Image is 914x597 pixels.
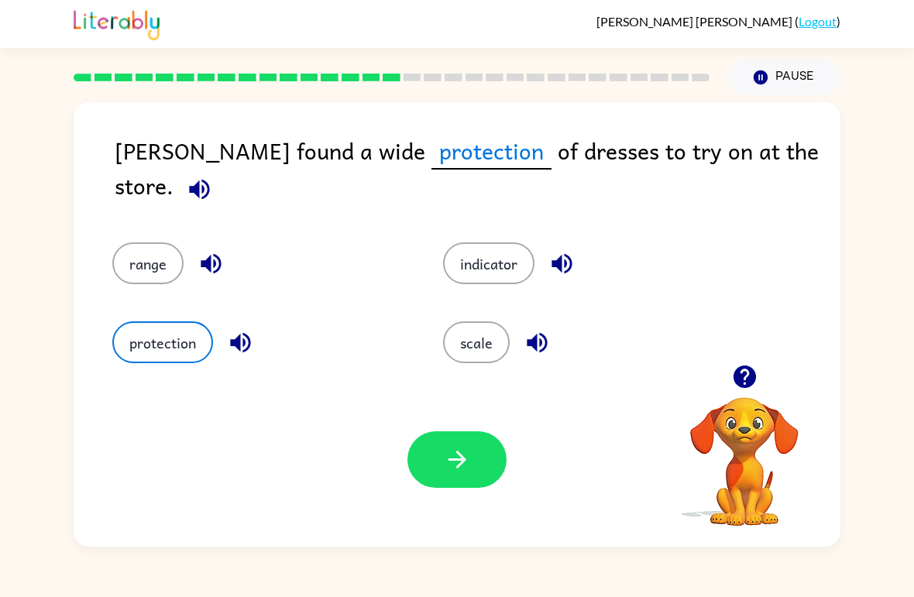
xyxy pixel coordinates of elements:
button: protection [112,321,213,363]
video: Your browser must support playing .mp4 files to use Literably. Please try using another browser. [667,373,822,528]
div: ( ) [596,14,840,29]
span: [PERSON_NAME] [PERSON_NAME] [596,14,795,29]
button: range [112,242,184,284]
button: scale [443,321,510,363]
button: Pause [728,60,840,95]
div: [PERSON_NAME] found a wide of dresses to try on at the store. [115,133,840,211]
a: Logout [799,14,837,29]
img: Literably [74,6,160,40]
span: protection [431,133,551,170]
button: indicator [443,242,534,284]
